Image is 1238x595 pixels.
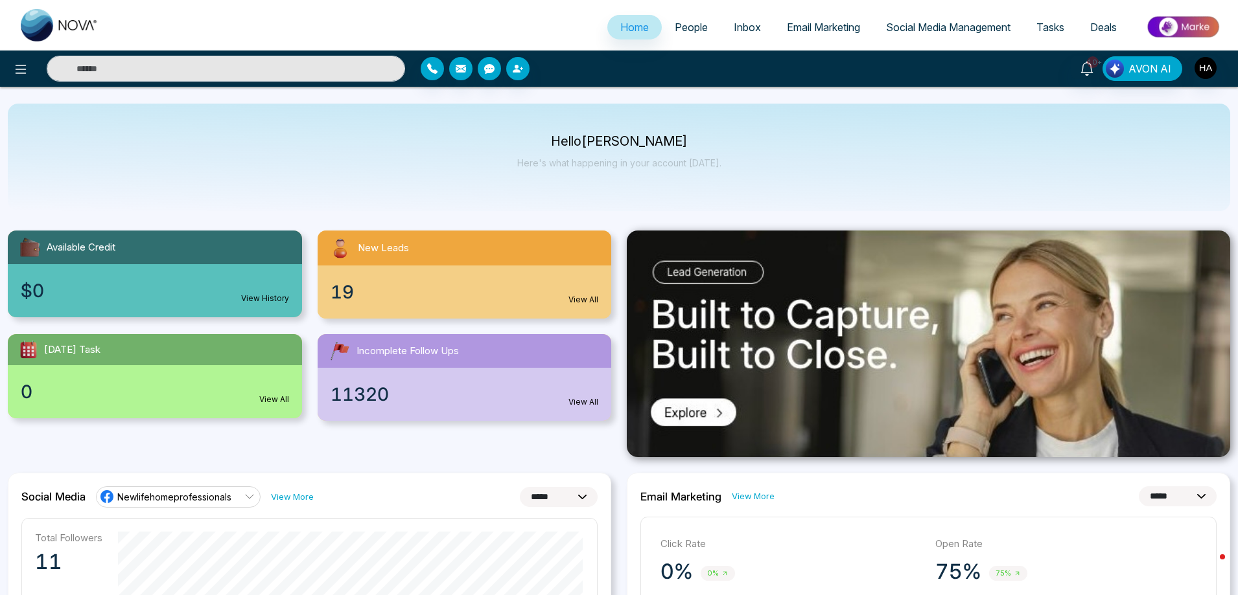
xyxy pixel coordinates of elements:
[662,15,721,39] a: People
[18,236,41,259] img: availableCredit.svg
[734,21,761,34] span: Inbox
[310,334,620,421] a: Incomplete Follow Ups11320View All
[787,21,860,34] span: Email Marketing
[620,21,649,34] span: Home
[627,230,1230,457] img: .
[1023,15,1077,39] a: Tasks
[328,236,353,260] img: newLeads.svg
[1103,56,1182,81] button: AVON AI
[310,230,620,319] a: New Leads19View All
[675,21,708,34] span: People
[660,559,693,585] p: 0%
[721,15,774,39] a: Inbox
[517,136,721,147] p: Hello [PERSON_NAME]
[259,394,289,405] a: View All
[1090,21,1117,34] span: Deals
[1106,60,1124,78] img: Lead Flow
[1195,57,1217,79] img: User Avatar
[21,490,86,503] h2: Social Media
[1077,15,1130,39] a: Deals
[18,339,39,360] img: todayTask.svg
[935,559,981,585] p: 75%
[935,537,1197,552] p: Open Rate
[331,381,389,408] span: 11320
[356,344,459,359] span: Incomplete Follow Ups
[1087,56,1099,68] span: 10+
[44,342,100,357] span: [DATE] Task
[328,339,351,363] img: followUps.svg
[21,9,99,41] img: Nova CRM Logo
[732,490,775,502] a: View More
[701,566,735,581] span: 0%
[1128,61,1171,76] span: AVON AI
[886,21,1010,34] span: Social Media Management
[568,396,598,408] a: View All
[21,378,32,405] span: 0
[35,549,102,575] p: 11
[774,15,873,39] a: Email Marketing
[660,537,922,552] p: Click Rate
[517,157,721,168] p: Here's what happening in your account [DATE].
[568,294,598,306] a: View All
[1194,551,1225,582] iframe: Intercom live chat
[358,241,409,256] span: New Leads
[21,277,44,304] span: $0
[117,491,231,503] span: Newlifehomeprofessionals
[989,566,1027,581] span: 75%
[35,532,102,544] p: Total Followers
[331,278,354,306] span: 19
[607,15,662,39] a: Home
[1071,56,1103,79] a: 10+
[241,293,289,304] a: View History
[1036,21,1064,34] span: Tasks
[1136,12,1230,41] img: Market-place.gif
[47,240,115,255] span: Available Credit
[873,15,1023,39] a: Social Media Management
[271,491,314,503] a: View More
[640,490,721,503] h2: Email Marketing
